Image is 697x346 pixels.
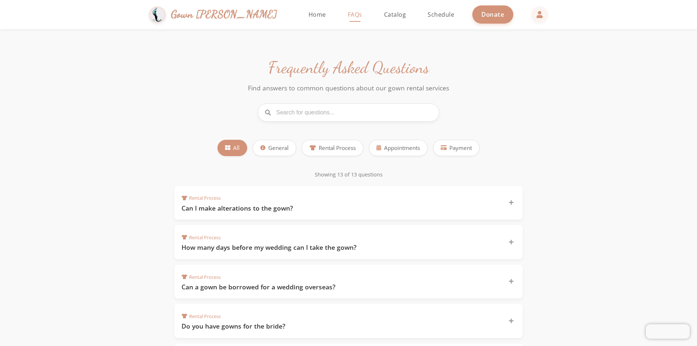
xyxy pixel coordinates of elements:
span: Rental Process [319,144,356,152]
h3: Can a gown be borrowed for a wedding overseas? [182,282,500,292]
span: Home [309,11,326,19]
span: Schedule [428,11,454,19]
input: Search for questions... [258,103,439,122]
span: General [268,144,289,152]
h3: Can I make alterations to the gown? [182,204,500,213]
button: Appointments [369,140,428,156]
a: Donate [472,5,513,23]
span: Donate [481,10,504,19]
span: Rental Process [182,234,221,241]
h1: Frequently Asked Questions [174,58,523,78]
button: All [217,140,247,156]
p: Find answers to common questions about our gown rental services [240,83,457,93]
a: Gown [PERSON_NAME] [149,5,285,25]
span: Showing 13 of 13 questions [315,171,383,178]
button: Payment [433,140,480,156]
span: Gown [PERSON_NAME] [171,7,277,22]
h3: Do you have gowns for the bride? [182,322,500,331]
span: Rental Process [182,274,221,281]
span: FAQs [348,11,362,19]
span: Payment [449,144,472,152]
span: Appointments [384,144,420,152]
span: Rental Process [182,195,221,202]
span: All [233,144,240,152]
span: Rental Process [182,313,221,320]
h3: How many days before my wedding can I take the gown? [182,243,500,252]
button: Rental Process [302,140,363,156]
img: Gown Gmach Logo [149,7,166,23]
span: Catalog [384,11,406,19]
iframe: Chatra live chat [646,324,690,339]
button: General [253,140,296,156]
